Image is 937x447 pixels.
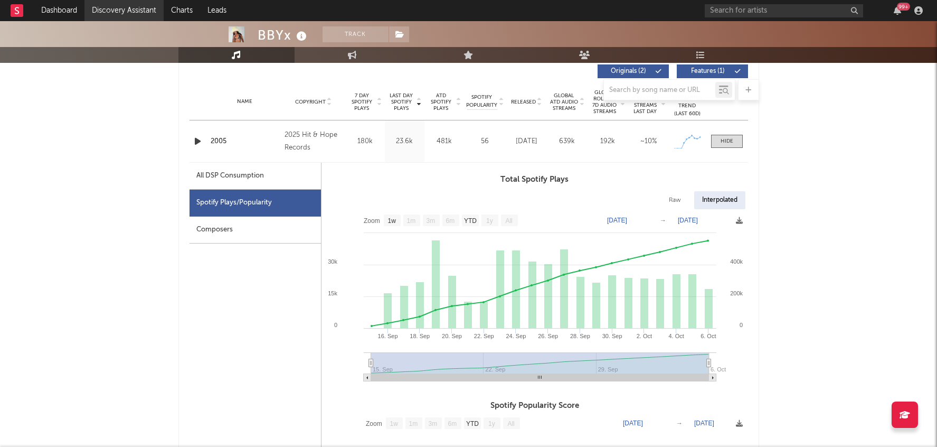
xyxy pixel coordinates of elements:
text: 3m [428,420,437,427]
text: [DATE] [623,420,643,427]
text: 0 [334,322,337,328]
text: 6. Oct [711,366,726,373]
span: Originals ( 2 ) [604,68,653,74]
div: 639k [550,136,585,147]
text: YTD [463,217,476,225]
div: [DATE] [509,136,544,147]
text: 3m [426,217,435,225]
text: YTD [466,420,478,427]
text: All [507,420,514,427]
div: 192k [590,136,626,147]
div: Composers [190,217,321,244]
a: 2005 [211,136,280,147]
text: 26. Sep [538,333,558,339]
text: 16. Sep [377,333,397,339]
h3: Spotify Popularity Score [321,399,748,412]
text: [DATE] [694,420,714,427]
text: 18. Sep [410,333,430,339]
div: 23.6k [387,136,422,147]
div: All DSP Consumption [190,163,321,190]
text: Zoom [364,217,380,225]
span: ATD Spotify Plays [427,92,455,111]
text: 400k [730,258,743,265]
text: 6m [448,420,457,427]
div: 180k [348,136,382,147]
span: 7 Day Spotify Plays [348,92,376,111]
text: 1m [406,217,415,225]
text: 24. Sep [506,333,526,339]
span: Last Day Spotify Plays [387,92,415,111]
span: Estimated % Playlist Streams Last Day [631,89,660,115]
button: Features(1) [677,64,748,78]
text: 6. Oct [701,333,716,339]
h3: Total Spotify Plays [321,173,748,186]
text: 15k [328,290,337,296]
button: 99+ [894,6,901,15]
text: 2. Oct [636,333,651,339]
text: All [505,217,512,225]
div: 56 [467,136,504,147]
text: 200k [730,290,743,296]
text: 22. Sep [474,333,494,339]
text: 0 [739,322,742,328]
text: [DATE] [678,217,698,224]
text: 20. Sep [442,333,462,339]
text: → [676,420,683,427]
div: 481k [427,136,461,147]
span: Copyright [295,99,326,105]
text: [DATE] [607,217,627,224]
div: Interpolated [694,191,745,209]
text: 1m [409,420,418,427]
span: Spotify Popularity [466,94,497,109]
button: Originals(2) [598,64,669,78]
text: → [660,217,666,224]
div: ~ 10 % [631,136,666,147]
text: 1w [390,420,398,427]
input: Search by song name or URL [604,86,715,95]
text: 4. Oct [668,333,684,339]
text: 1y [486,217,493,225]
text: 1y [488,420,495,427]
div: 99 + [897,3,910,11]
span: Global ATD Audio Streams [550,92,579,111]
div: All DSP Consumption [196,170,264,182]
text: 30. Sep [602,333,622,339]
div: Name [211,98,280,106]
text: 30k [328,258,337,265]
input: Search for artists [705,4,863,17]
div: Raw [661,191,689,209]
div: BBYx [258,26,309,44]
text: Zoom [366,420,382,427]
span: Released [511,99,536,105]
text: 6m [446,217,455,225]
span: Features ( 1 ) [684,68,732,74]
div: 2025 Hit & Hope Records [285,129,342,154]
button: Track [323,26,389,42]
text: 28. Sep [570,333,590,339]
span: Global Rolling 7D Audio Streams [590,89,619,115]
div: Global Streaming Trend (Last 60D) [671,86,703,118]
text: 1w [387,217,396,225]
div: Spotify Plays/Popularity [190,190,321,217]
